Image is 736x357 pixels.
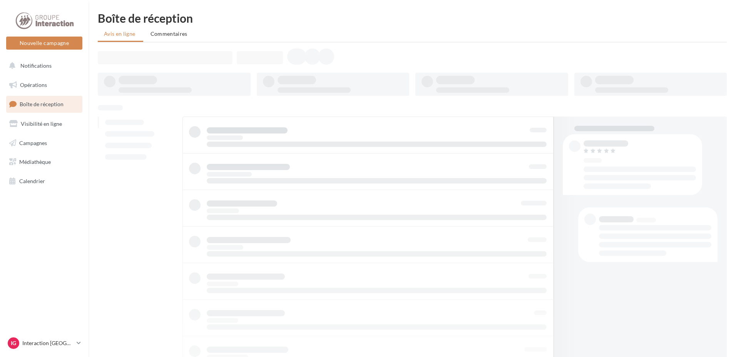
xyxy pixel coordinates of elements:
a: Médiathèque [5,154,84,170]
a: Calendrier [5,173,84,189]
span: Boîte de réception [20,101,64,107]
a: Visibilité en ligne [5,116,84,132]
span: Opérations [20,82,47,88]
a: IG Interaction [GEOGRAPHIC_DATA] [6,336,82,350]
span: IG [11,339,16,347]
a: Opérations [5,77,84,93]
span: Visibilité en ligne [21,120,62,127]
div: Boîte de réception [98,12,727,24]
button: Nouvelle campagne [6,37,82,50]
span: Commentaires [151,30,187,37]
p: Interaction [GEOGRAPHIC_DATA] [22,339,74,347]
button: Notifications [5,58,81,74]
span: Campagnes [19,139,47,146]
a: Campagnes [5,135,84,151]
span: Calendrier [19,178,45,184]
a: Boîte de réception [5,96,84,112]
span: Médiathèque [19,158,51,165]
span: Notifications [20,62,52,69]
